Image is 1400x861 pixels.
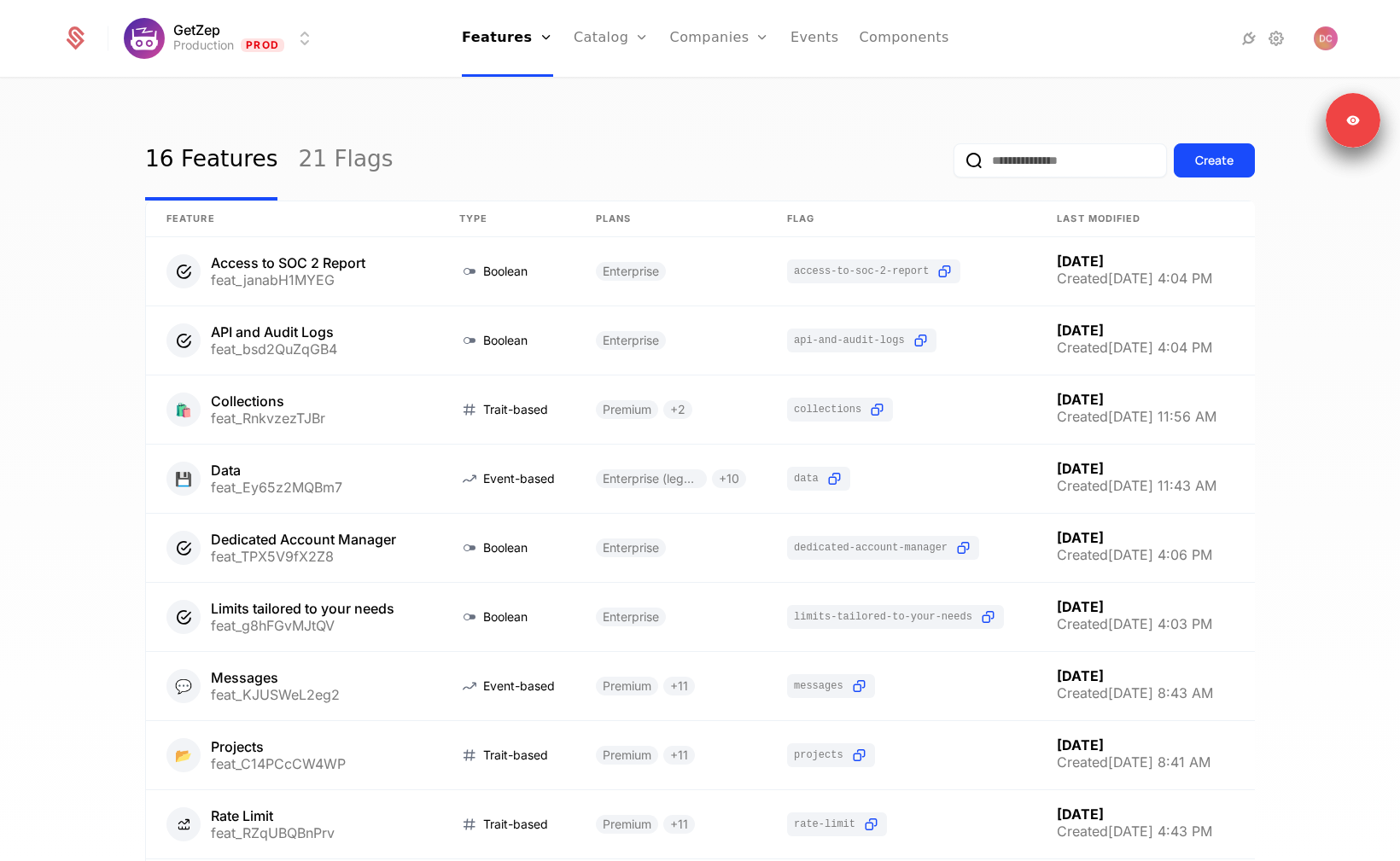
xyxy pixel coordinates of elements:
[173,23,220,37] span: GetZep
[173,37,234,54] div: Production
[1195,152,1234,169] div: Create
[575,201,767,237] th: Plans
[298,120,393,201] a: 21 Flags
[241,38,284,52] span: Prod
[1036,201,1239,237] th: Last Modified
[439,201,575,237] th: Type
[767,201,1036,237] th: Flag
[1174,143,1255,177] button: Create
[1266,28,1286,49] a: Settings
[124,18,165,59] img: GetZep
[1239,28,1259,49] a: Integrations
[1314,26,1338,50] img: Daniel Chalef
[129,20,315,57] button: Select environment
[145,120,277,201] a: 16 Features
[146,201,439,237] th: Feature
[1314,26,1338,50] button: Open user button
